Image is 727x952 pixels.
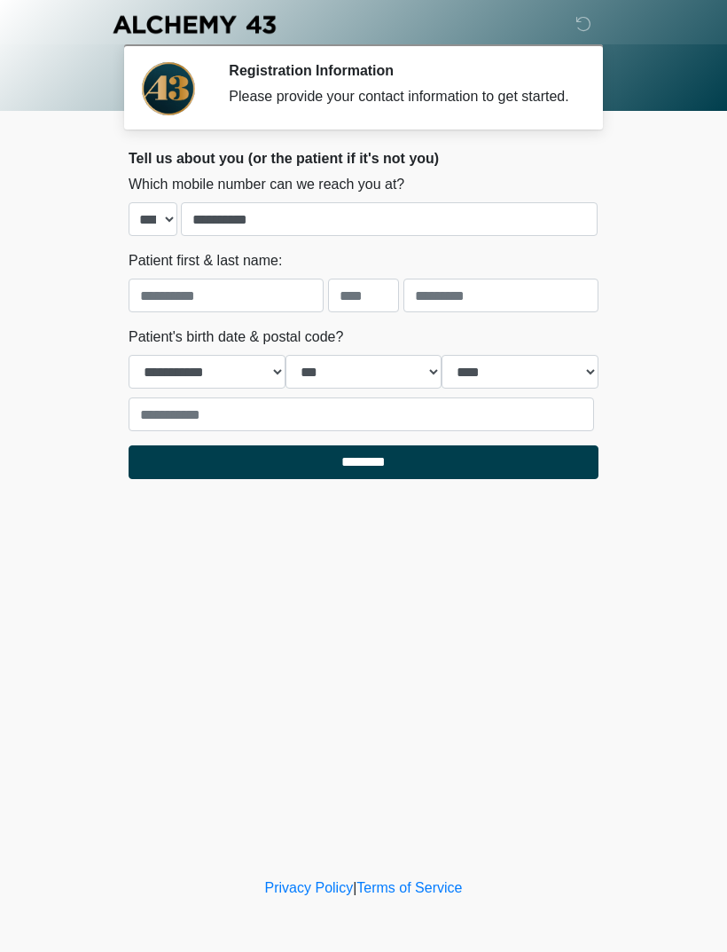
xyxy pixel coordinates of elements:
[356,880,462,895] a: Terms of Service
[265,880,354,895] a: Privacy Policy
[129,250,282,271] label: Patient first & last name:
[111,13,278,35] img: Alchemy 43 Logo
[129,150,598,167] h2: Tell us about you (or the patient if it's not you)
[229,62,572,79] h2: Registration Information
[129,327,343,348] label: Patient's birth date & postal code?
[142,62,195,115] img: Agent Avatar
[353,880,356,895] a: |
[129,174,404,195] label: Which mobile number can we reach you at?
[229,86,572,107] div: Please provide your contact information to get started.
